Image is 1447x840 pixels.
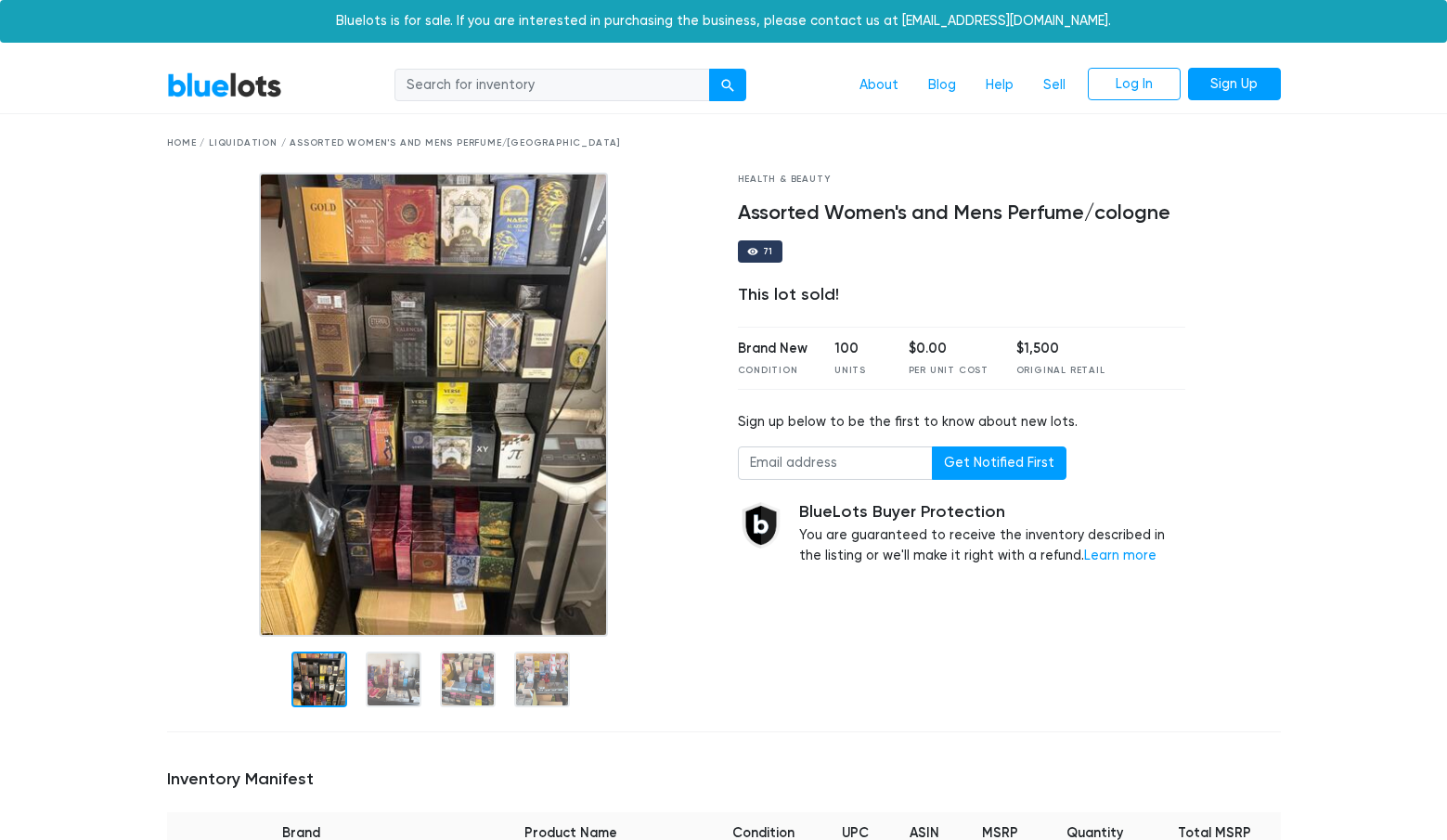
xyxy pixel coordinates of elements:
[932,446,1066,480] button: Get Notified First
[834,364,881,378] div: Units
[738,285,1186,305] div: This lot sold!
[738,446,933,480] input: Email address
[738,173,1186,187] div: Health & Beauty
[167,136,1281,150] div: Home / Liquidation / Assorted Women's and Mens Perfume/[GEOGRAPHIC_DATA]
[763,247,774,256] div: 71
[909,339,988,359] div: $0.00
[1016,339,1105,359] div: $1,500
[167,71,282,98] a: BlueLots
[394,69,710,102] input: Search for inventory
[799,502,1186,566] div: You are guaranteed to receive the inventory described in the listing or we'll make it right with ...
[834,339,881,359] div: 100
[738,412,1186,433] div: Sign up below to be the first to know about new lots.
[971,68,1028,103] a: Help
[259,173,608,637] img: 64e6c136-5566-45ee-b66b-d6d495223013-1759092832.jpg
[913,68,971,103] a: Blog
[845,68,913,103] a: About
[738,364,807,378] div: Condition
[1084,548,1156,563] a: Learn more
[1016,364,1105,378] div: Original Retail
[1028,68,1080,103] a: Sell
[738,339,807,359] div: Brand New
[909,364,988,378] div: Per Unit Cost
[1088,68,1181,101] a: Log In
[738,201,1186,226] h4: Assorted Women's and Mens Perfume/cologne
[167,769,1281,790] h5: Inventory Manifest
[738,502,784,549] img: buyer_protection_shield-3b65640a83011c7d3ede35a8e5a80bfdfaa6a97447f0071c1475b91a4b0b3d01.png
[1188,68,1281,101] a: Sign Up
[799,502,1186,523] h5: BlueLots Buyer Protection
